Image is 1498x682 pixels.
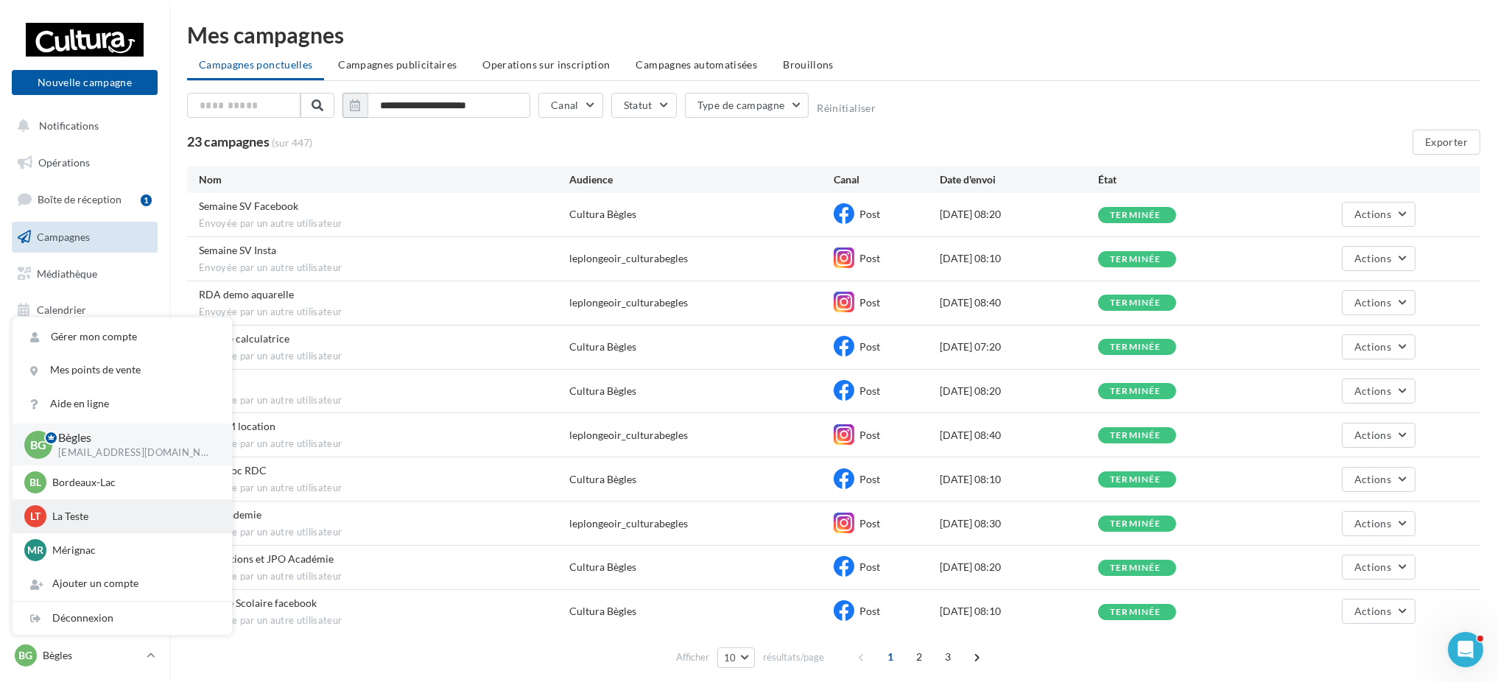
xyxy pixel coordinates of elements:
a: Gérer mon compte [13,320,232,354]
div: [DATE] 08:30 [940,516,1099,531]
button: Actions [1342,423,1416,448]
span: Campagnes automatisées [636,58,758,71]
div: terminée [1110,255,1161,264]
div: [DATE] 08:40 [940,428,1099,443]
span: Actions [1354,208,1391,220]
button: Actions [1342,599,1416,624]
div: terminée [1110,563,1161,573]
span: Actions [1354,384,1391,397]
button: Actions [1342,290,1416,315]
div: Cultura Bègles [569,604,636,619]
button: Canal [538,93,603,118]
span: Envoyée par un autre utilisateur [199,261,569,275]
div: Déconnexion [13,602,232,635]
a: Boîte de réception1 [9,183,161,215]
span: Actions [1354,296,1391,309]
button: Actions [1342,379,1416,404]
span: 23 campagnes [187,133,270,150]
span: Opérations [38,156,90,169]
div: leplongeoir_culturabegles [569,295,688,310]
span: Mr [27,543,43,558]
div: Cultura Bègles [569,384,636,398]
div: [DATE] 08:20 [940,207,1099,222]
div: leplongeoir_culturabegles [569,516,688,531]
div: Cultura Bègles [569,472,636,487]
button: Nouvelle campagne [12,70,158,95]
span: Brouillons [783,58,834,71]
iframe: Intercom live chat [1448,632,1483,667]
div: terminée [1110,475,1161,485]
div: Cultura Bègles [569,207,636,222]
div: leplongeoir_culturabegles [569,251,688,266]
div: terminée [1110,431,1161,440]
div: Audience [569,172,834,187]
span: Envoyée par un autre utilisateur [199,394,569,407]
div: [DATE] 08:10 [940,604,1099,619]
span: Actions [1354,340,1391,353]
a: Bg Bègles [12,641,158,669]
span: 1 [879,645,902,669]
span: Campagnes [37,231,90,243]
span: Envoyée par un autre utilisateur [199,350,569,363]
div: Nom [199,172,569,187]
button: Actions [1342,334,1416,359]
a: Mes points de vente [13,354,232,387]
div: État [1098,172,1257,187]
span: 10 [724,652,736,664]
span: Envoyée par un autre utilisateur [199,306,569,319]
span: Post [859,252,880,264]
span: résultats/page [763,650,824,664]
div: terminée [1110,211,1161,220]
span: Post [859,517,880,530]
a: Campagnes [9,222,161,253]
div: [DATE] 07:20 [940,340,1099,354]
span: Envoyée par un autre utilisateur [199,570,569,583]
span: Actions [1354,560,1391,573]
span: RDA demo aquarelle [199,288,294,300]
span: (sur 447) [272,136,312,150]
span: Actions [1354,517,1391,530]
a: Médiathèque [9,259,161,289]
span: Actions [1354,252,1391,264]
p: Mérignac [52,543,214,558]
span: 3 [936,645,960,669]
div: Canal [834,172,940,187]
button: Actions [1342,555,1416,580]
span: Post [859,560,880,573]
span: BL [29,475,41,490]
span: Campagnes publicitaires [338,58,457,71]
span: Semaine SV Insta [199,244,276,256]
p: [EMAIL_ADDRESS][DOMAIN_NAME] [58,446,208,460]
span: Actions [1354,473,1391,485]
span: Notifications [39,119,99,132]
div: [DATE] 08:10 [940,472,1099,487]
button: Actions [1342,467,1416,492]
p: Bègles [58,429,208,446]
span: Post [859,296,880,309]
span: Operations sur inscription [482,58,610,71]
span: Semaine SV Facebook [199,200,298,212]
button: Actions [1342,511,1416,536]
span: Actions [1354,605,1391,617]
div: Mes campagnes [187,24,1480,46]
span: Bg [30,436,46,453]
span: Envoyée par un autre utilisateur [199,526,569,539]
span: Post [859,340,880,353]
div: terminée [1110,519,1161,529]
span: 2 [907,645,931,669]
span: Envoyée par un autre utilisateur [199,614,569,627]
div: Cultura Bègles [569,560,636,574]
span: Envoyée par un autre utilisateur [199,482,569,495]
div: Ajouter un compte [13,567,232,600]
button: 10 [717,647,755,668]
button: Statut [611,93,677,118]
span: Post [859,429,880,441]
span: LT [30,509,41,524]
div: Date d'envoi [940,172,1099,187]
span: Boîte de réception [38,193,122,205]
div: [DATE] 08:10 [940,251,1099,266]
span: Reprise calculatrice [199,332,289,345]
p: Bordeaux-Lac [52,475,214,490]
span: Afficher [676,650,709,664]
a: Opérations [9,147,161,178]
